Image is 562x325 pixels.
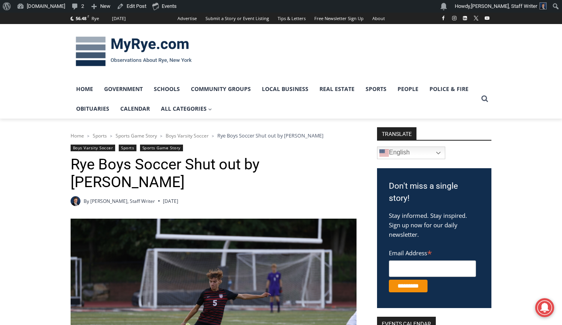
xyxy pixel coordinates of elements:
[212,133,214,139] span: >
[71,196,80,206] img: Charlie Morris headshot PROFESSIONAL HEADSHOT
[217,132,323,139] span: Rye Boys Soccer Shut out by [PERSON_NAME]
[160,133,162,139] span: >
[76,15,86,21] span: 56.48
[389,211,480,239] p: Stay informed. Stay inspired. Sign up now for our daily newsletter.
[360,79,392,99] a: Sports
[71,156,357,191] h1: Rye Boys Soccer Shut out by [PERSON_NAME]
[392,79,424,99] a: People
[163,197,178,205] time: [DATE]
[116,132,157,139] a: Sports Game Story
[377,147,445,159] a: English
[166,132,209,139] a: Boys Varsity Soccer
[161,104,212,113] span: All Categories
[112,15,126,22] div: [DATE]
[71,99,115,119] a: Obituaries
[256,79,314,99] a: Local Business
[71,79,478,119] nav: Primary Navigation
[71,132,84,139] a: Home
[87,133,90,139] span: >
[389,180,480,205] h3: Don't miss a single story!
[71,31,197,72] img: MyRye.com
[155,99,218,119] a: All Categories
[93,132,107,139] a: Sports
[471,13,481,23] a: X
[424,79,474,99] a: Police & Fire
[368,13,389,24] a: About
[140,145,183,151] a: Sports Game Story
[110,133,112,139] span: >
[450,13,459,23] a: Instagram
[482,13,492,23] a: YouTube
[310,13,368,24] a: Free Newsletter Sign Up
[148,79,185,99] a: Schools
[389,245,476,259] label: Email Address
[540,2,547,9] img: Charlie Morris headshot PROFESSIONAL HEADSHOT
[71,145,116,151] a: Boys Varsity Soccer
[71,132,357,139] nav: Breadcrumbs
[377,127,416,140] strong: TRANSLATE
[71,79,99,99] a: Home
[115,99,155,119] a: Calendar
[84,197,89,205] span: By
[439,13,448,23] a: Facebook
[90,198,155,204] a: [PERSON_NAME], Staff Writer
[88,14,89,19] span: F
[273,13,310,24] a: Tips & Letters
[173,13,389,24] nav: Secondary Navigation
[379,148,389,158] img: en
[478,92,492,106] button: View Search Form
[185,79,256,99] a: Community Groups
[99,79,148,99] a: Government
[173,13,201,24] a: Advertise
[471,3,537,9] span: [PERSON_NAME], Staff Writer
[91,15,99,22] div: Rye
[201,13,273,24] a: Submit a Story or Event Listing
[460,13,470,23] a: Linkedin
[71,196,80,206] a: Author image
[314,79,360,99] a: Real Estate
[119,145,136,151] a: Sports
